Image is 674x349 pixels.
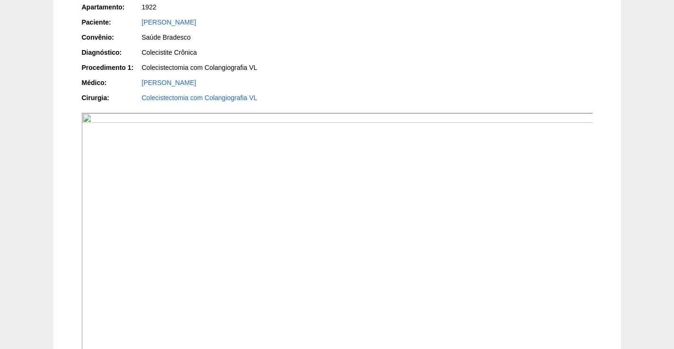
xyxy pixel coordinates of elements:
div: Procedimento 1: [82,63,141,72]
div: Saúde Bradesco [142,33,331,42]
div: Diagnóstico: [82,48,141,57]
div: Colecistite Crônica [142,48,331,57]
a: [PERSON_NAME] [142,79,196,86]
div: Cirurgia: [82,93,141,102]
div: Médico: [82,78,141,87]
div: Apartamento: [82,2,141,12]
div: Paciente: [82,17,141,27]
div: 1922 [142,2,331,12]
div: Colecistectomia com Colangiografia VL [142,63,331,72]
div: Convênio: [82,33,141,42]
a: Colecistectomia com Colangiografia VL [142,94,257,102]
a: [PERSON_NAME] [142,18,196,26]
